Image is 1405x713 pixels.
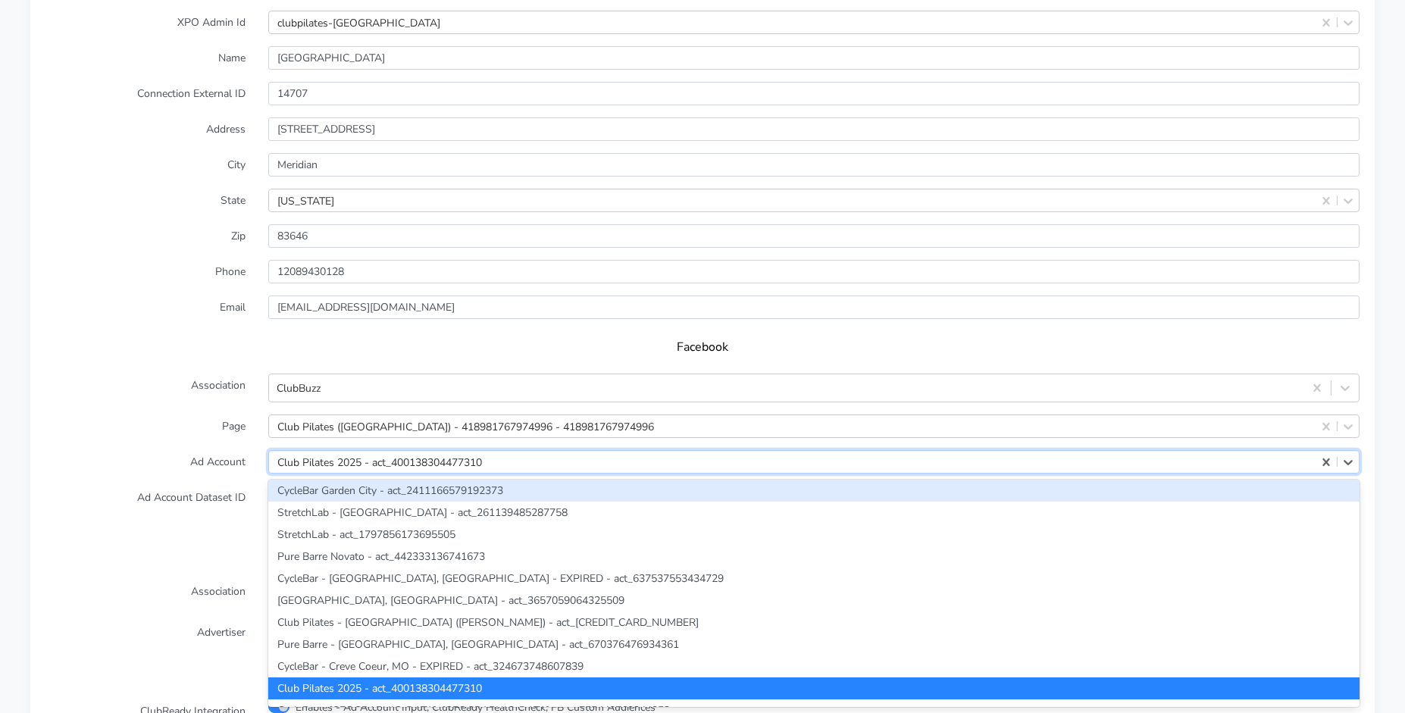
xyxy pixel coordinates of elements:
input: Enter the City .. [268,153,1360,177]
label: Email [34,296,257,319]
div: Pure Barre Novato - act_442333136741673 [268,546,1360,568]
div: Club Pilates 2025 - act_400138304477310 [268,677,1360,699]
div: StretchLab - act_1797856173695505 [268,524,1360,546]
label: Association [34,580,257,608]
input: Enter the external ID .. [268,82,1360,105]
div: clubpilates-[GEOGRAPHIC_DATA] [277,14,440,30]
label: Connection External ID [34,82,257,105]
label: Zip [34,224,257,248]
label: Phone [34,260,257,283]
label: Address [34,117,257,141]
div: [GEOGRAPHIC_DATA], [GEOGRAPHIC_DATA] - act_3657059064325509 [268,589,1360,611]
input: Enter Zip .. [268,224,1360,248]
h5: Settings [61,665,1344,680]
label: State [34,189,257,212]
label: Ad Account Dataset ID [34,486,257,525]
div: Club Pilates 2025 - act_400138304477310 [277,454,482,470]
label: Association [34,374,257,402]
input: Enter Address .. [268,117,1360,141]
div: Club Pilates - [GEOGRAPHIC_DATA] ([PERSON_NAME]) - act_[CREDIT_CARD_NUMBER] [268,611,1360,633]
label: Name [34,46,257,70]
div: CycleBar - Creve Coeur, MO - EXPIRED - act_324673748607839 [268,655,1360,677]
input: Enter phone ... [268,260,1360,283]
label: Ad Account [34,450,257,474]
div: StretchLab - [GEOGRAPHIC_DATA] - act_261139485287758 [268,502,1360,524]
input: Enter Name ... [268,46,1360,70]
div: CycleBar - [GEOGRAPHIC_DATA], [GEOGRAPHIC_DATA] - EXPIRED - act_637537553434729 [268,568,1360,589]
div: [US_STATE] [277,192,334,208]
h5: TikTok [61,546,1344,561]
div: ClubBuzz [277,380,321,396]
div: CycleBar Garden City - act_2411166579192373 [268,480,1360,502]
label: XPO Admin Id [34,11,257,34]
h5: Facebook [61,340,1344,355]
div: Pure Barre - [GEOGRAPHIC_DATA], [GEOGRAPHIC_DATA] - act_670376476934361 [268,633,1360,655]
label: City [34,153,257,177]
div: Club Pilates ([GEOGRAPHIC_DATA]) - 418981767974996 - 418981767974996 [277,418,654,434]
label: Page [34,414,257,438]
input: Enter Email ... [268,296,1360,319]
label: Advertiser [34,621,257,644]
